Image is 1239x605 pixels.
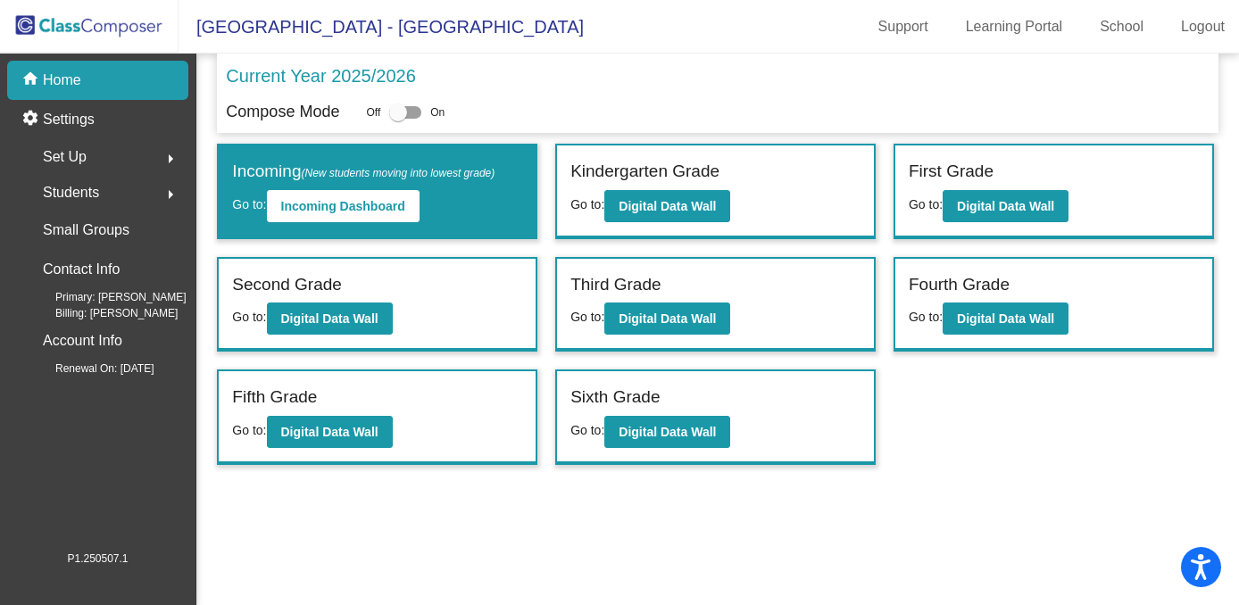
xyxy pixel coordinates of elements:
span: Go to: [232,310,266,324]
span: Go to: [570,310,604,324]
button: Digital Data Wall [604,302,730,335]
span: Billing: [PERSON_NAME] [27,305,178,321]
b: Digital Data Wall [957,199,1054,213]
b: Digital Data Wall [619,311,716,326]
label: Incoming [232,159,495,185]
b: Incoming Dashboard [281,199,405,213]
b: Digital Data Wall [619,199,716,213]
b: Digital Data Wall [281,425,378,439]
span: Primary: [PERSON_NAME] [27,289,187,305]
a: Learning Portal [952,12,1077,41]
p: Small Groups [43,218,129,243]
p: Compose Mode [226,100,339,124]
a: Support [864,12,943,41]
p: Account Info [43,328,122,353]
span: Go to: [232,423,266,437]
mat-icon: home [21,70,43,91]
span: Go to: [909,197,943,211]
button: Digital Data Wall [943,190,1069,222]
b: Digital Data Wall [957,311,1054,326]
label: First Grade [909,159,994,185]
p: Home [43,70,81,91]
label: Sixth Grade [570,385,660,410]
span: On [430,104,445,120]
a: Logout [1167,12,1239,41]
b: Digital Data Wall [281,311,378,326]
label: Kindergarten Grade [570,159,719,185]
button: Digital Data Wall [604,190,730,222]
span: Go to: [232,197,266,211]
a: School [1085,12,1158,41]
label: Fourth Grade [909,272,1010,298]
label: Fifth Grade [232,385,317,410]
p: Settings [43,109,95,130]
label: Third Grade [570,272,661,298]
span: Set Up [43,145,87,170]
mat-icon: settings [21,109,43,130]
button: Digital Data Wall [943,302,1069,335]
button: Digital Data Wall [267,416,393,448]
p: Contact Info [43,257,120,282]
span: (New students moving into lowest grade) [301,167,495,179]
button: Incoming Dashboard [267,190,420,222]
p: Current Year 2025/2026 [226,62,415,89]
span: Students [43,180,99,205]
button: Digital Data Wall [604,416,730,448]
label: Second Grade [232,272,342,298]
span: Go to: [570,423,604,437]
b: Digital Data Wall [619,425,716,439]
mat-icon: arrow_right [160,184,181,205]
span: Off [366,104,380,120]
span: Go to: [909,310,943,324]
span: Renewal On: [DATE] [27,361,154,377]
span: [GEOGRAPHIC_DATA] - [GEOGRAPHIC_DATA] [179,12,584,41]
button: Digital Data Wall [267,302,393,335]
mat-icon: arrow_right [160,148,181,170]
span: Go to: [570,197,604,211]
